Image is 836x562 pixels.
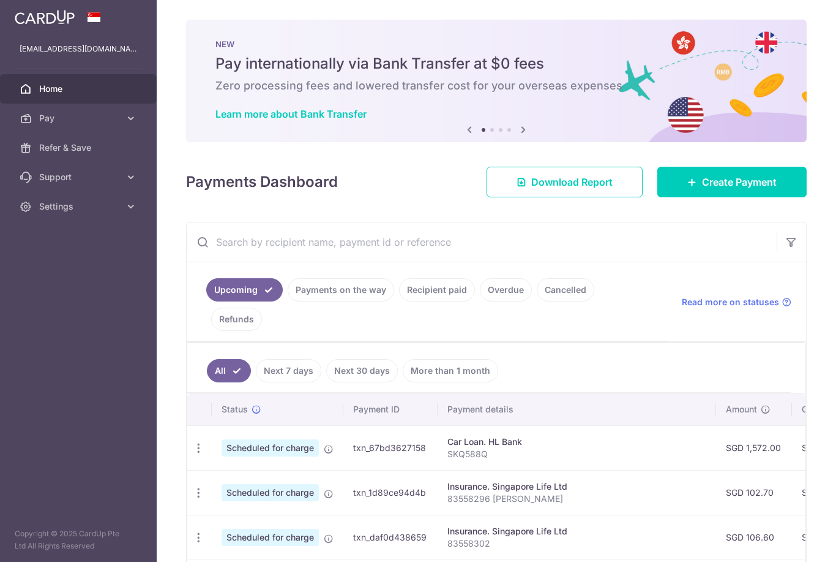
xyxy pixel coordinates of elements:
[39,171,120,183] span: Support
[438,393,716,425] th: Payment details
[39,200,120,213] span: Settings
[222,529,319,546] span: Scheduled for charge
[39,142,120,154] span: Refer & Save
[343,515,438,560] td: txn_daf0d438659
[447,480,706,493] div: Insurance. Singapore Life Ltd
[343,470,438,515] td: txn_1d89ce94d4b
[682,296,791,308] a: Read more on statuses
[447,493,706,505] p: 83558296 [PERSON_NAME]
[211,308,262,331] a: Refunds
[215,39,777,49] p: NEW
[39,112,120,124] span: Pay
[716,470,792,515] td: SGD 102.70
[187,222,777,262] input: Search by recipient name, payment id or reference
[256,359,321,382] a: Next 7 days
[716,515,792,560] td: SGD 106.60
[215,108,367,120] a: Learn more about Bank Transfer
[702,175,777,189] span: Create Payment
[39,83,120,95] span: Home
[326,359,398,382] a: Next 30 days
[531,175,613,189] span: Download Report
[403,359,498,382] a: More than 1 month
[447,537,706,550] p: 83558302
[222,439,319,457] span: Scheduled for charge
[480,278,532,302] a: Overdue
[343,393,438,425] th: Payment ID
[657,167,807,197] a: Create Payment
[206,278,283,302] a: Upcoming
[186,171,338,193] h4: Payments Dashboard
[343,425,438,470] td: txn_67bd3627158
[399,278,475,302] a: Recipient paid
[716,425,792,470] td: SGD 1,572.00
[186,20,807,142] img: Bank transfer banner
[20,43,137,55] p: [EMAIL_ADDRESS][DOMAIN_NAME]
[215,78,777,93] h6: Zero processing fees and lowered transfer cost for your overseas expenses
[15,10,75,25] img: CardUp
[288,278,394,302] a: Payments on the way
[537,278,594,302] a: Cancelled
[215,54,777,74] h5: Pay internationally via Bank Transfer at $0 fees
[447,448,706,460] p: SKQ588Q
[726,403,757,416] span: Amount
[222,484,319,501] span: Scheduled for charge
[447,525,706,537] div: Insurance. Singapore Life Ltd
[682,296,779,308] span: Read more on statuses
[207,359,251,382] a: All
[447,436,706,448] div: Car Loan. HL Bank
[222,403,248,416] span: Status
[487,167,643,197] a: Download Report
